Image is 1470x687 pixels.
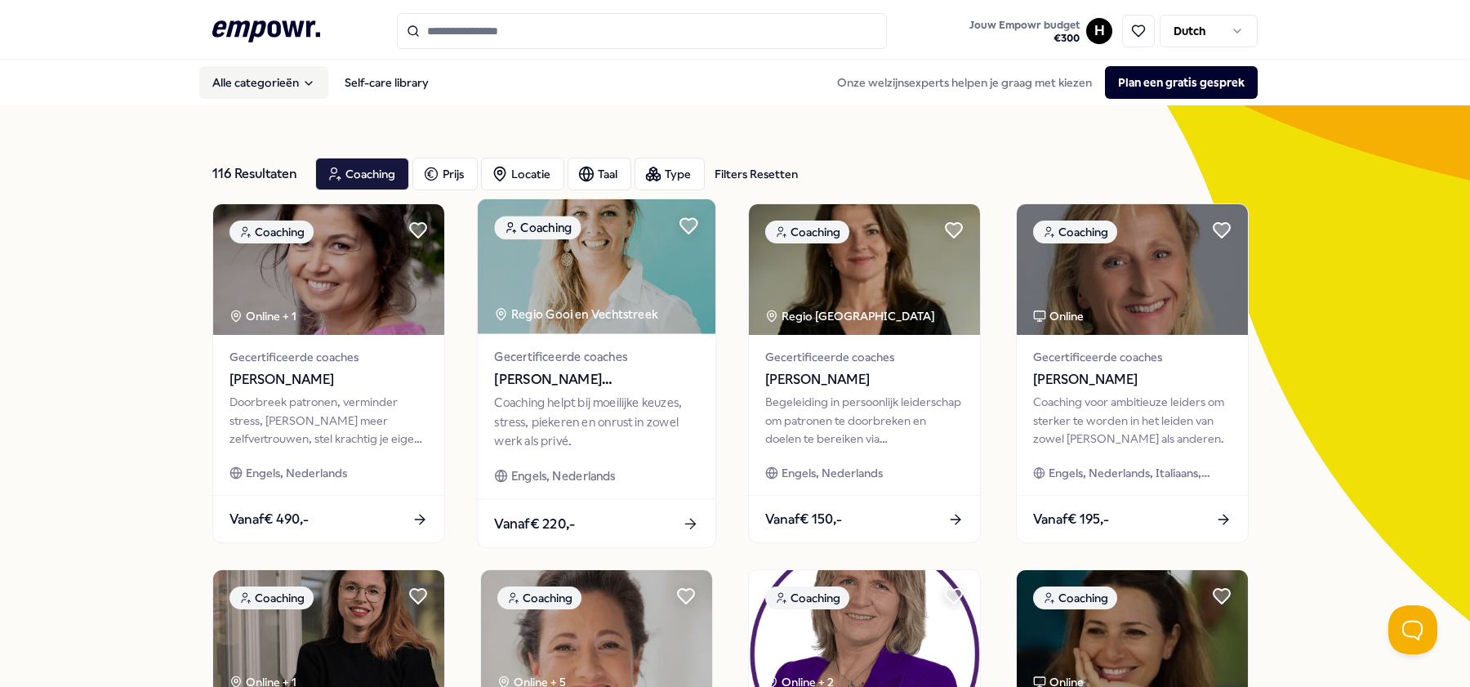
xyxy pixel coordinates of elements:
iframe: Help Scout Beacon - Open [1388,605,1437,654]
div: Regio [GEOGRAPHIC_DATA] [765,307,938,325]
div: Coaching helpt bij moeilijke keuzes, stress, piekeren en onrust in zowel werk als privé. [494,394,698,450]
button: Prijs [412,158,478,190]
a: package imageCoachingRegio [GEOGRAPHIC_DATA] Gecertificeerde coaches[PERSON_NAME]Begeleiding in p... [748,203,981,543]
a: package imageCoachingOnlineGecertificeerde coaches[PERSON_NAME]Coaching voor ambitieuze leiders o... [1016,203,1249,543]
div: Begeleiding in persoonlijk leiderschap om patronen te doorbreken en doelen te bereiken via bewust... [765,393,964,448]
div: Coaching [765,587,849,609]
img: package image [1017,204,1248,335]
span: [PERSON_NAME] [765,369,964,390]
a: package imageCoachingOnline + 1Gecertificeerde coaches[PERSON_NAME]Doorbreek patronen, verminder ... [212,203,445,543]
button: H [1086,18,1112,44]
div: Coaching [1033,221,1117,243]
span: Engels, Nederlands [782,464,883,482]
span: Engels, Nederlands, Italiaans, Zweeds [1049,464,1232,482]
a: Self-care library [332,66,442,99]
img: package image [213,204,444,335]
span: Vanaf € 220,- [494,513,575,534]
span: Gecertificeerde coaches [765,348,964,366]
button: Coaching [315,158,409,190]
img: package image [749,204,980,335]
span: Jouw Empowr budget [969,19,1080,32]
div: Filters Resetten [715,165,798,183]
a: package imageCoachingRegio Gooi en Vechtstreek Gecertificeerde coaches[PERSON_NAME][GEOGRAPHIC_DA... [477,199,717,549]
span: € 300 [969,32,1080,45]
nav: Main [199,66,442,99]
div: Coaching [494,216,581,239]
div: Onze welzijnsexperts helpen je graag met kiezen [824,66,1258,99]
div: Regio Gooi en Vechtstreek [494,305,660,323]
div: Online [1033,307,1084,325]
button: Type [635,158,705,190]
button: Locatie [481,158,564,190]
div: Doorbreek patronen, verminder stress, [PERSON_NAME] meer zelfvertrouwen, stel krachtig je eigen g... [229,393,428,448]
span: Gecertificeerde coaches [229,348,428,366]
span: Engels, Nederlands [511,466,616,485]
div: Coaching [229,221,314,243]
div: Coaching [229,587,314,609]
input: Search for products, categories or subcategories [397,13,887,49]
div: Coaching [1033,587,1117,609]
button: Plan een gratis gesprek [1105,66,1258,99]
span: Gecertificeerde coaches [1033,348,1232,366]
span: Gecertificeerde coaches [494,347,698,366]
span: [PERSON_NAME] [229,369,428,390]
button: Taal [568,158,631,190]
div: Online + 1 [229,307,296,325]
img: package image [478,199,715,334]
button: Alle categorieën [199,66,328,99]
span: [PERSON_NAME] [1033,369,1232,390]
a: Jouw Empowr budget€300 [963,14,1086,48]
span: Vanaf € 195,- [1033,509,1109,530]
button: Jouw Empowr budget€300 [966,16,1083,48]
div: Coaching [765,221,849,243]
span: Vanaf € 150,- [765,509,842,530]
div: Coaching voor ambitieuze leiders om sterker te worden in het leiden van zowel [PERSON_NAME] als a... [1033,393,1232,448]
span: [PERSON_NAME][GEOGRAPHIC_DATA] [494,369,698,390]
div: 116 Resultaten [212,158,302,190]
div: Coaching [497,587,581,609]
span: Vanaf € 490,- [229,509,309,530]
span: Engels, Nederlands [246,464,347,482]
